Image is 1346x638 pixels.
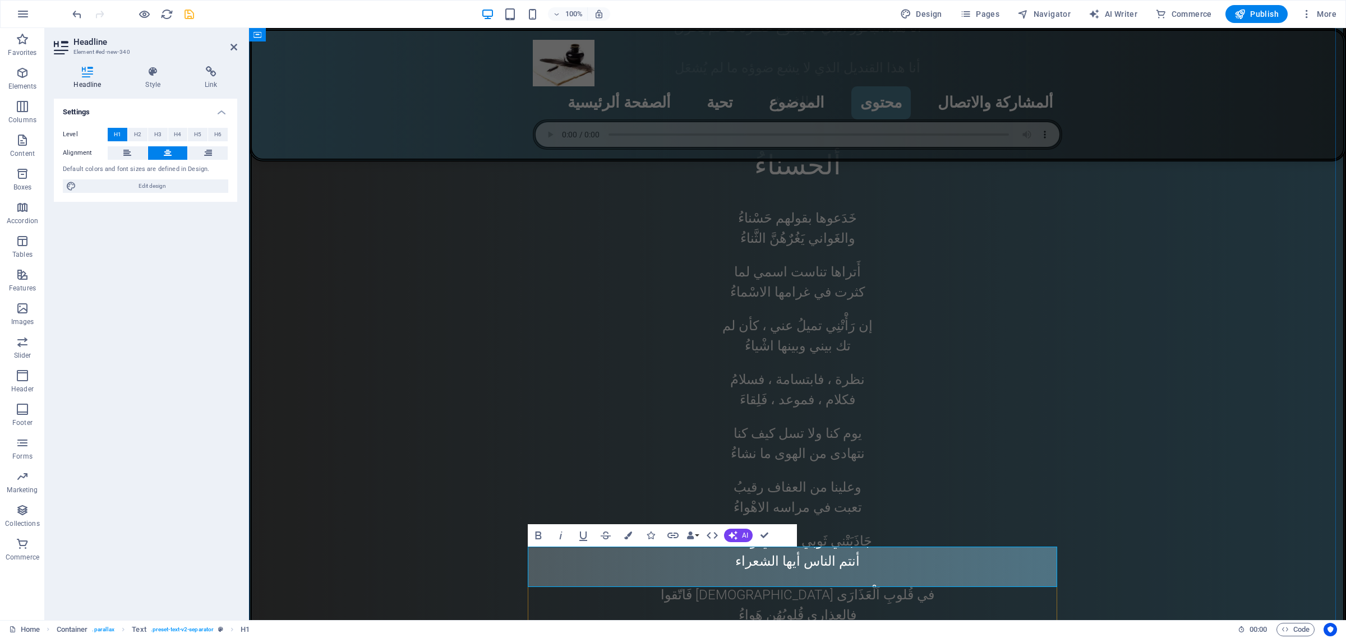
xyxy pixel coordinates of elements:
p: Marketing [7,486,38,494]
h2: Headline [73,37,237,47]
span: Click to select. Double-click to edit [241,623,250,636]
button: H5 [188,128,208,141]
button: Bold (Ctrl+B) [528,524,549,547]
span: H5 [194,128,201,141]
button: Icons [640,524,661,547]
span: Click to select. Double-click to edit [132,623,146,636]
span: Click to select. Double-click to edit [57,623,88,636]
div: Design (Ctrl+Alt+Y) [896,5,947,23]
i: Undo: Duplicate elements (Ctrl+Z) [71,8,84,21]
button: Underline (Ctrl+U) [573,524,594,547]
h4: Settings [54,99,237,119]
h6: Session time [1238,623,1267,636]
h4: Headline [54,66,126,90]
p: Collections [5,519,39,528]
p: Features [9,284,36,293]
p: Content [10,149,35,158]
h4: Style [126,66,185,90]
i: This element is a customizable preset [218,626,223,632]
span: . preset-text-v2-separator [151,623,214,636]
button: More [1297,5,1341,23]
p: Boxes [13,183,32,192]
button: Usercentrics [1324,623,1337,636]
button: Design [896,5,947,23]
button: H2 [128,128,147,141]
button: H1 [108,128,127,141]
span: AI Writer [1089,8,1137,20]
div: Default colors and font sizes are defined in Design. [63,165,228,174]
span: Design [900,8,942,20]
button: undo [70,7,84,21]
label: Level [63,128,108,141]
p: Slider [14,351,31,360]
span: Navigator [1017,8,1071,20]
button: AI [724,529,753,542]
p: Elements [8,82,37,91]
button: save [182,7,196,21]
span: Edit design [80,179,225,193]
span: H6 [214,128,222,141]
button: Code [1276,623,1315,636]
p: Tables [12,250,33,259]
button: HTML [702,524,723,547]
span: More [1301,8,1336,20]
span: H3 [154,128,162,141]
a: Click to cancel selection. Double-click to open Pages [9,623,40,636]
h6: 100% [565,7,583,21]
span: Commerce [1155,8,1212,20]
p: Images [11,317,34,326]
p: Columns [8,115,36,124]
span: Pages [960,8,999,20]
p: Footer [12,418,33,427]
button: Publish [1225,5,1288,23]
nav: breadcrumb [57,623,250,636]
button: H4 [168,128,188,141]
span: Publish [1234,8,1279,20]
i: Reload page [160,8,173,21]
button: Colors [617,524,639,547]
p: Favorites [8,48,36,57]
span: : [1257,625,1259,634]
button: Confirm (Ctrl+⏎) [754,524,775,547]
p: Commerce [6,553,39,562]
span: H4 [174,128,181,141]
h4: Link [185,66,237,90]
button: H6 [208,128,228,141]
i: Save (Ctrl+S) [183,8,196,21]
span: H2 [134,128,141,141]
h3: Element #ed-new-340 [73,47,215,57]
button: Edit design [63,179,228,193]
button: Italic (Ctrl+I) [550,524,571,547]
button: Data Bindings [685,524,700,547]
span: . parallax [92,623,114,636]
button: Strikethrough [595,524,616,547]
button: Link [662,524,684,547]
button: Click here to leave preview mode and continue editing [137,7,151,21]
button: AI Writer [1084,5,1142,23]
span: AI [742,532,748,539]
button: Pages [956,5,1004,23]
button: reload [160,7,173,21]
span: 00 00 [1250,623,1267,636]
button: 100% [548,7,588,21]
button: Commerce [1151,5,1216,23]
span: H1 [114,128,121,141]
button: Navigator [1013,5,1075,23]
button: H3 [148,128,168,141]
label: Alignment [63,146,108,160]
p: Accordion [7,216,38,225]
p: Forms [12,452,33,461]
p: Header [11,385,34,394]
i: On resize automatically adjust zoom level to fit chosen device. [594,9,604,19]
span: Code [1282,623,1310,636]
